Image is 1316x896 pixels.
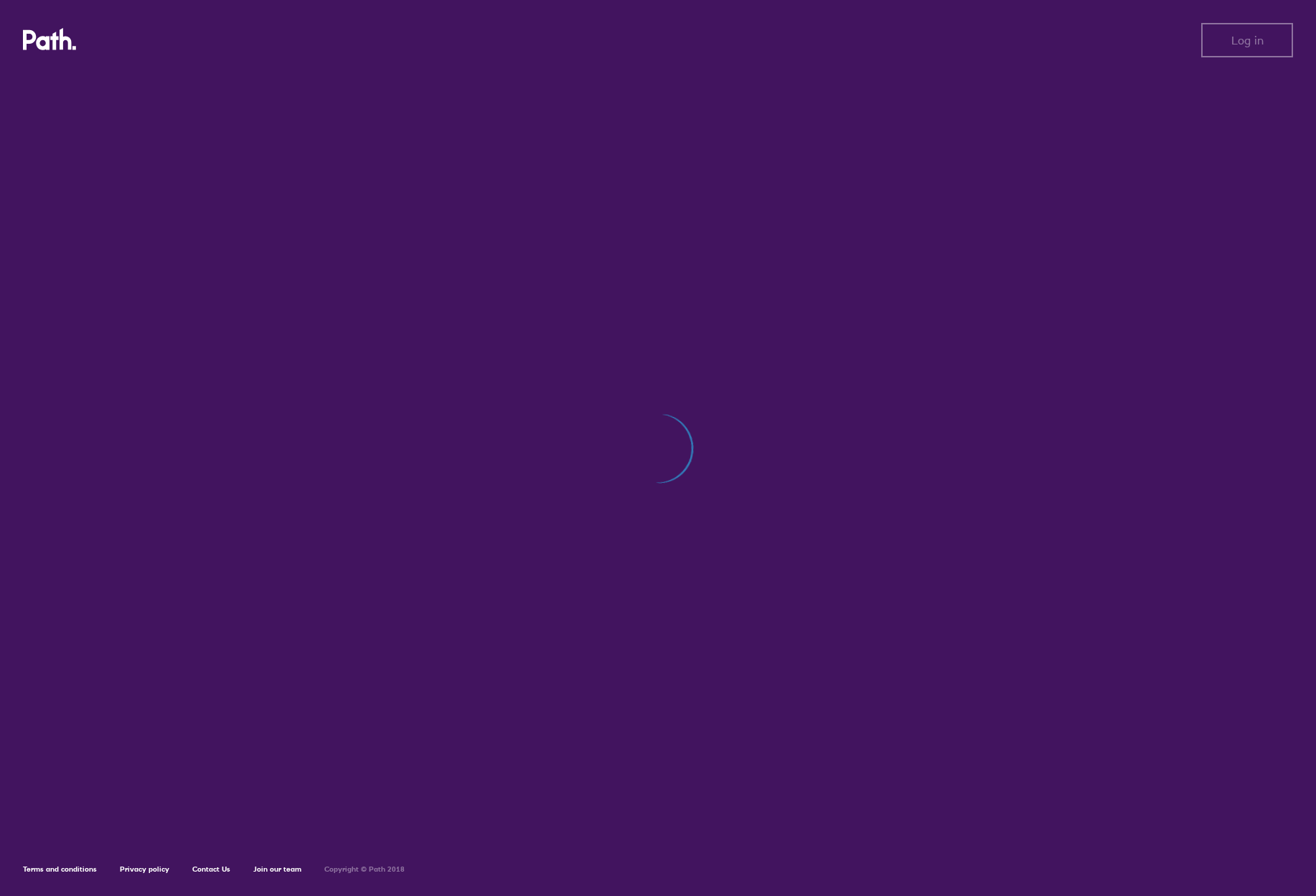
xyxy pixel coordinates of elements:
button: Log in [1201,23,1293,57]
a: Contact Us [192,864,230,874]
a: Terms and conditions [23,864,97,874]
span: Log in [1231,34,1264,47]
h6: Copyright © Path 2018 [324,865,405,874]
a: Privacy policy [120,864,169,874]
a: Join our team [253,864,301,874]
